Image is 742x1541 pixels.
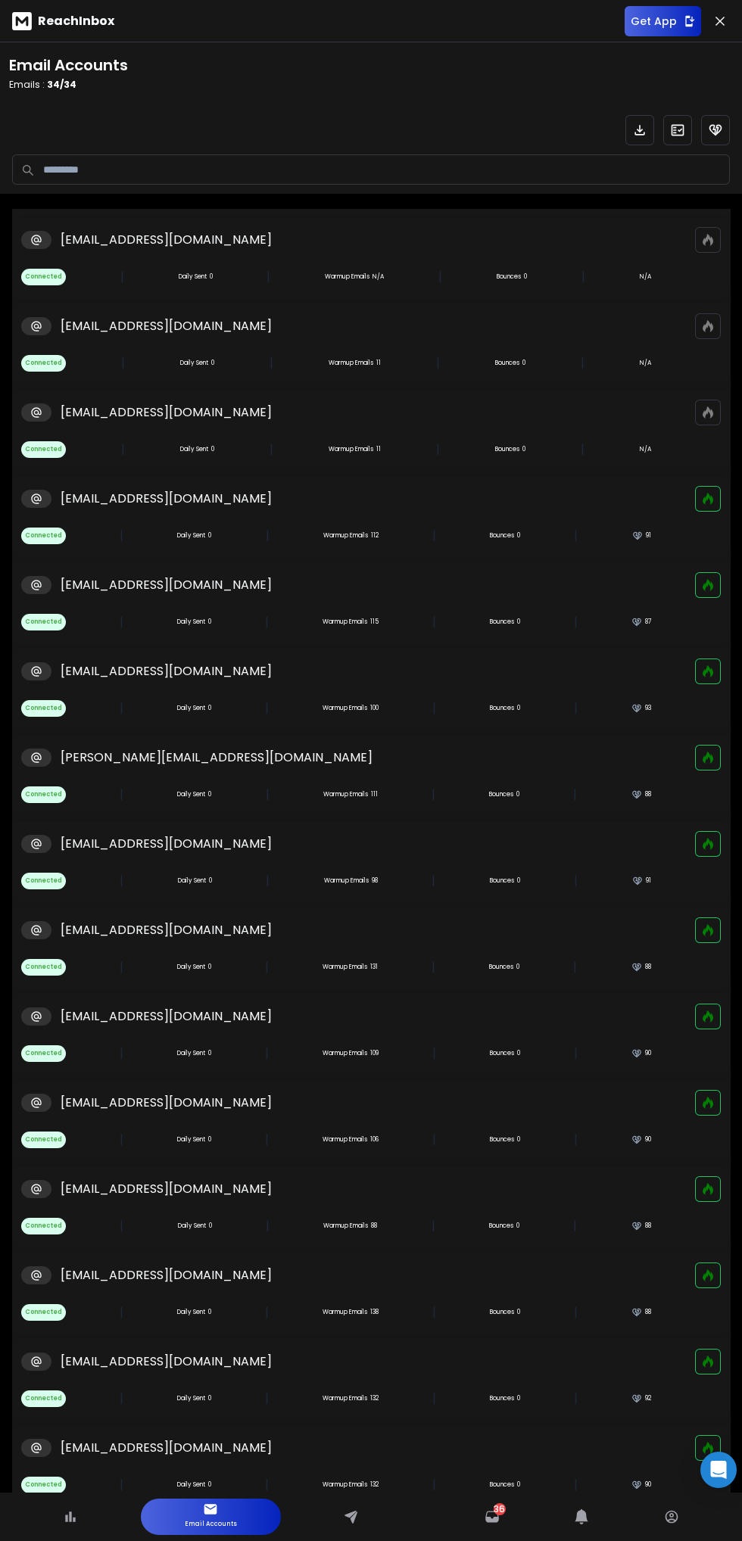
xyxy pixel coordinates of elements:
div: 98 [324,876,378,886]
div: 0 [177,1308,211,1317]
span: | [270,441,273,459]
span: | [574,1044,578,1063]
span: | [432,1131,436,1149]
p: [EMAIL_ADDRESS][DOMAIN_NAME] [61,231,272,249]
span: | [432,613,436,631]
p: Warmup Emails [325,272,369,282]
p: Daily Sent [177,1480,205,1490]
span: Connected [21,269,66,285]
div: 91 [632,531,651,541]
div: Open Intercom Messenger [700,1452,737,1488]
div: 0 [180,445,214,454]
div: 88 [323,1222,377,1231]
p: 0 [516,1222,519,1231]
p: Warmup Emails [323,1480,367,1490]
div: 138 [323,1308,379,1317]
h1: Email Accounts [9,54,128,76]
p: 0 [517,618,520,627]
span: | [432,1476,436,1494]
p: Daily Sent [177,1394,205,1403]
span: | [265,613,269,631]
span: | [266,872,270,890]
button: Get App [625,6,701,36]
span: Connected [21,614,66,630]
span: | [432,699,436,718]
p: Bounces [490,1135,514,1144]
div: 131 [323,963,378,972]
div: 11 [329,445,381,454]
p: 0 [522,445,525,454]
a: 36 [485,1509,500,1524]
p: [PERSON_NAME][EMAIL_ADDRESS][DOMAIN_NAME] [61,749,373,767]
p: Email Accounts [185,1517,237,1532]
span: | [267,268,270,286]
div: 0 [180,359,214,368]
p: Daily Sent [178,1222,206,1231]
span: | [120,1217,123,1235]
p: Bounces [490,1394,514,1403]
span: | [438,268,442,286]
div: 90 [631,1135,651,1145]
p: Bounces [490,1480,514,1490]
p: Warmup Emails [324,876,369,886]
span: | [574,1390,578,1408]
span: | [120,527,123,545]
span: Connected [21,1045,66,1062]
p: Warmup Emails [323,1049,367,1058]
p: Bounces [490,876,514,886]
div: 111 [323,790,378,799]
p: [EMAIL_ADDRESS][DOMAIN_NAME] [61,662,272,680]
span: Connected [21,1132,66,1148]
span: | [581,441,585,459]
p: 0 [524,272,527,282]
p: Daily Sent [179,272,207,282]
div: 0 [177,963,211,972]
span: Connected [21,1477,66,1493]
span: | [432,1217,435,1235]
span: | [120,958,123,976]
p: Warmup Emails [323,963,367,972]
div: 0 [177,1049,211,1058]
div: 11 [329,359,381,368]
span: | [120,699,123,718]
p: 0 [516,790,519,799]
p: Bounces [495,445,519,454]
p: Bounces [490,704,514,713]
p: Warmup Emails [323,618,367,627]
div: 88 [631,789,651,800]
p: 0 [517,1480,520,1490]
p: Bounces [489,1222,513,1231]
p: Warmup Emails [323,1222,368,1231]
span: | [432,872,435,890]
span: Connected [21,873,66,889]
span: | [574,872,578,890]
span: | [266,1217,270,1235]
p: Warmup Emails [323,1394,367,1403]
p: 0 [517,704,520,713]
span: 34 / 34 [47,78,76,91]
div: 87 [631,617,651,627]
span: | [432,1303,436,1322]
p: N/A [640,445,651,454]
div: 91 [632,876,651,886]
span: Connected [21,1218,66,1234]
span: | [432,958,435,976]
span: | [121,354,125,372]
p: [EMAIL_ADDRESS][DOMAIN_NAME] [61,921,272,939]
div: 88 [631,1307,651,1318]
span: | [265,1303,269,1322]
p: [EMAIL_ADDRESS][DOMAIN_NAME] [61,1007,272,1026]
div: 0 [177,790,211,799]
div: 109 [323,1049,379,1058]
p: [EMAIL_ADDRESS][DOMAIN_NAME] [61,576,272,594]
span: | [573,786,577,804]
div: 0 [177,618,211,627]
p: 0 [517,1308,520,1317]
span: Connected [21,786,66,803]
p: [EMAIL_ADDRESS][DOMAIN_NAME] [61,1439,272,1457]
p: Bounces [490,1308,514,1317]
div: 0 [177,704,211,713]
p: [EMAIL_ADDRESS][DOMAIN_NAME] [61,835,272,853]
span: | [574,1476,578,1494]
span: | [120,1390,123,1408]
